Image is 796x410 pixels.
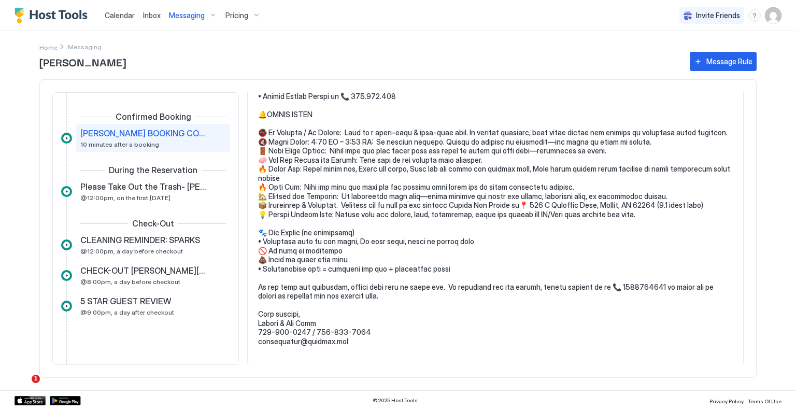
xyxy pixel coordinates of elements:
[68,43,102,51] span: Breadcrumb
[80,194,170,202] span: @12:00pm, on the first [DATE]
[10,375,35,400] iframe: Intercom live chat
[748,398,781,404] span: Terms Of Use
[39,41,58,52] a: Home
[39,44,58,51] span: Home
[116,111,191,122] span: Confirmed Booking
[765,7,781,24] div: User profile
[15,396,46,405] a: App Store
[132,218,174,229] span: Check-Out
[169,11,205,20] span: Messaging
[690,52,757,71] button: Message Rule
[105,11,135,20] span: Calendar
[80,140,159,148] span: 10 minutes after a booking
[748,9,761,22] div: menu
[706,56,752,67] div: Message Rule
[80,308,174,316] span: @9:00pm, a day after checkout
[709,398,744,404] span: Privacy Policy
[373,397,418,404] span: © 2025 Host Tools
[748,395,781,406] a: Terms Of Use
[696,11,740,20] span: Invite Friends
[50,396,81,405] a: Google Play Store
[80,247,183,255] span: @12:00pm, a day before checkout
[80,128,209,138] span: [PERSON_NAME] BOOKING CONFIRMATION
[80,235,200,245] span: CLEANING REMINDER: SPARKS
[80,181,209,192] span: Please Take Out the Trash- [PERSON_NAME]
[15,8,92,23] a: Host Tools Logo
[32,375,40,383] span: 1
[109,165,197,175] span: During the Reservation
[80,278,180,286] span: @8:00pm, a day before checkout
[80,296,171,306] span: 5 STAR GUEST REVIEW
[39,54,679,69] span: [PERSON_NAME]
[225,11,248,20] span: Pricing
[143,10,161,21] a: Inbox
[143,11,161,20] span: Inbox
[80,265,209,276] span: CHECK-OUT [PERSON_NAME][GEOGRAPHIC_DATA]
[709,395,744,406] a: Privacy Policy
[39,41,58,52] div: Breadcrumb
[105,10,135,21] a: Calendar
